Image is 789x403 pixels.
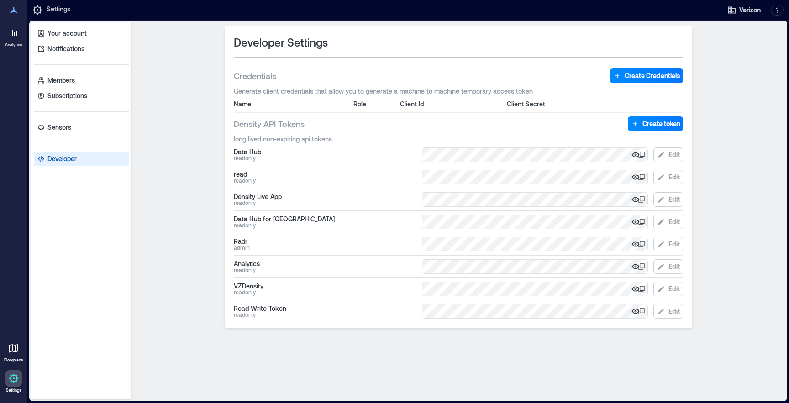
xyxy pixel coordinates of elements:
div: readonly [234,178,416,183]
p: Settings [47,5,70,16]
p: Members [47,76,75,85]
a: Members [34,73,129,88]
button: Edit [653,192,683,207]
div: Read Write Token [234,305,416,312]
div: VZDensity [234,283,416,289]
div: readonly [234,312,416,318]
button: Edit [653,147,683,162]
span: Create Credentials [625,71,680,80]
span: Edit [668,307,680,316]
button: Edit [653,304,683,319]
p: Your account [47,29,87,38]
button: Verizon [725,3,763,17]
div: Client Id [400,99,501,109]
button: Edit [653,170,683,184]
div: Name [234,100,348,107]
div: readonly [234,289,416,295]
div: admin [234,245,416,251]
div: Data Hub for [GEOGRAPHIC_DATA] [234,215,416,222]
a: Notifications [34,42,129,56]
span: Create token [642,119,680,128]
button: Edit [653,215,683,229]
a: Subscriptions [34,89,129,103]
a: Analytics [2,22,25,50]
a: Settings [3,367,25,396]
button: Edit [653,282,683,296]
a: Developer [34,152,129,166]
p: Floorplans [4,357,23,363]
p: Developer [47,154,77,163]
div: readonly [234,155,416,161]
span: Generate client credentials that allow you to generate a machine to machine temporary access token [234,87,683,96]
span: Edit [668,240,680,249]
p: Subscriptions [47,91,87,100]
div: read [234,171,416,178]
div: Role [353,99,394,109]
span: Edit [668,150,680,159]
button: Create Credentials [610,68,683,83]
button: Edit [653,259,683,274]
a: Sensors [34,120,129,135]
div: Data Hub [234,148,416,155]
a: Floorplans [1,337,26,366]
span: long lived non-expiring api tokens [234,135,683,144]
span: Density API Tokens [234,118,305,129]
div: Density Live App [234,193,416,200]
div: readonly [234,267,416,273]
p: Settings [6,387,21,393]
span: Edit [668,173,680,182]
div: readonly [234,222,416,228]
span: Edit [668,217,680,226]
span: Edit [668,262,680,271]
p: Analytics [5,42,22,47]
button: Edit [653,237,683,251]
span: Edit [668,195,680,204]
p: Sensors [47,123,71,132]
div: Client Secret [507,99,623,109]
div: Radr [234,238,416,245]
p: Notifications [47,44,84,53]
div: readonly [234,200,416,206]
span: Developer Settings [234,35,328,50]
button: Create token [628,116,683,131]
div: Analytics [234,260,416,267]
span: Credentials [234,70,276,81]
a: Your account [34,26,129,41]
span: Edit [668,284,680,293]
span: Verizon [739,5,761,15]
